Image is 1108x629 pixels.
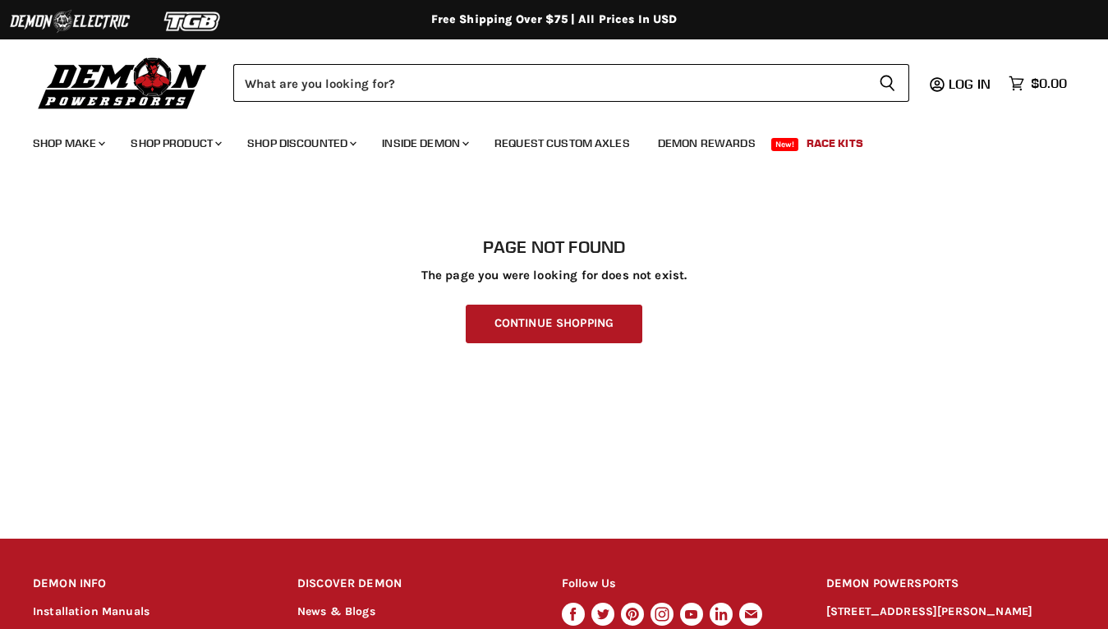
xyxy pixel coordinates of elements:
[297,604,375,618] a: News & Blogs
[33,237,1075,257] h1: Page not found
[646,126,768,160] a: Demon Rewards
[235,126,366,160] a: Shop Discounted
[233,64,866,102] input: Search
[826,565,1075,604] h2: DEMON POWERSPORTS
[8,6,131,37] img: Demon Electric Logo 2
[233,64,909,102] form: Product
[771,138,799,151] span: New!
[33,53,213,112] img: Demon Powersports
[949,76,991,92] span: Log in
[826,603,1075,622] p: [STREET_ADDRESS][PERSON_NAME]
[482,126,642,160] a: Request Custom Axles
[562,565,795,604] h2: Follow Us
[1000,71,1075,95] a: $0.00
[794,126,876,160] a: Race Kits
[131,6,255,37] img: TGB Logo 2
[297,565,531,604] h2: DISCOVER DEMON
[466,305,642,343] a: Continue Shopping
[866,64,909,102] button: Search
[33,269,1075,282] p: The page you were looking for does not exist.
[370,126,479,160] a: Inside Demon
[33,565,266,604] h2: DEMON INFO
[33,604,149,618] a: Installation Manuals
[941,76,1000,91] a: Log in
[21,126,115,160] a: Shop Make
[1031,76,1067,91] span: $0.00
[118,126,232,160] a: Shop Product
[21,120,1063,160] ul: Main menu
